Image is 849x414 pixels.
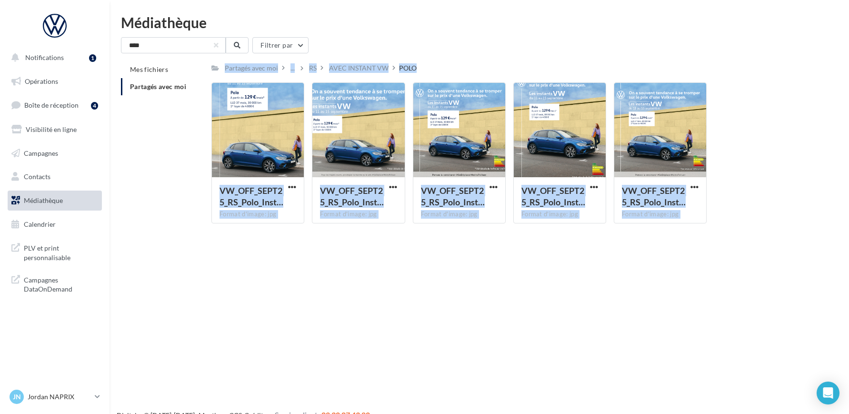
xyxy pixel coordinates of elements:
[24,220,56,228] span: Calendrier
[6,120,104,140] a: Visibilité en ligne
[89,54,96,62] div: 1
[6,191,104,211] a: Médiathèque
[399,63,417,73] div: POLO
[220,185,283,207] span: VW_OFF_SEPT25_RS_Polo_InstantVW_Polo_STORY
[28,392,91,402] p: Jordan NAPRIX
[13,392,21,402] span: JN
[6,143,104,163] a: Campagnes
[6,95,104,115] a: Boîte de réception4
[8,388,102,406] a: JN Jordan NAPRIX
[622,185,686,207] span: VW_OFF_SEPT25_RS_Polo_InstantVW_CARRE
[320,210,397,219] div: Format d'image: jpg
[817,382,839,404] div: Open Intercom Messenger
[289,61,297,75] div: ...
[6,48,100,68] button: Notifications 1
[220,210,296,219] div: Format d'image: jpg
[6,71,104,91] a: Opérations
[24,242,98,262] span: PLV et print personnalisable
[91,102,98,110] div: 4
[6,238,104,266] a: PLV et print personnalisable
[521,185,585,207] span: VW_OFF_SEPT25_RS_Polo_InstantVW_INSTA
[6,270,104,298] a: Campagnes DataOnDemand
[252,37,309,53] button: Filtrer par
[26,125,77,133] span: Visibilité en ligne
[24,172,50,181] span: Contacts
[622,210,699,219] div: Format d'image: jpg
[225,63,278,73] div: Partagés avec moi
[320,185,384,207] span: VW_OFF_SEPT25_RS_Polo_InstantVW_GMB
[6,214,104,234] a: Calendrier
[130,82,186,91] span: Partagés avec moi
[421,185,485,207] span: VW_OFF_SEPT25_RS_Polo_InstantVW_GMB_720x720
[6,167,104,187] a: Contacts
[121,15,838,30] div: Médiathèque
[329,63,389,73] div: AVEC INSTANT VW
[24,273,98,294] span: Campagnes DataOnDemand
[421,210,498,219] div: Format d'image: jpg
[521,210,598,219] div: Format d'image: jpg
[309,63,317,73] div: RS
[24,101,79,109] span: Boîte de réception
[24,149,58,157] span: Campagnes
[130,65,168,73] span: Mes fichiers
[25,53,64,61] span: Notifications
[24,196,63,204] span: Médiathèque
[25,77,58,85] span: Opérations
